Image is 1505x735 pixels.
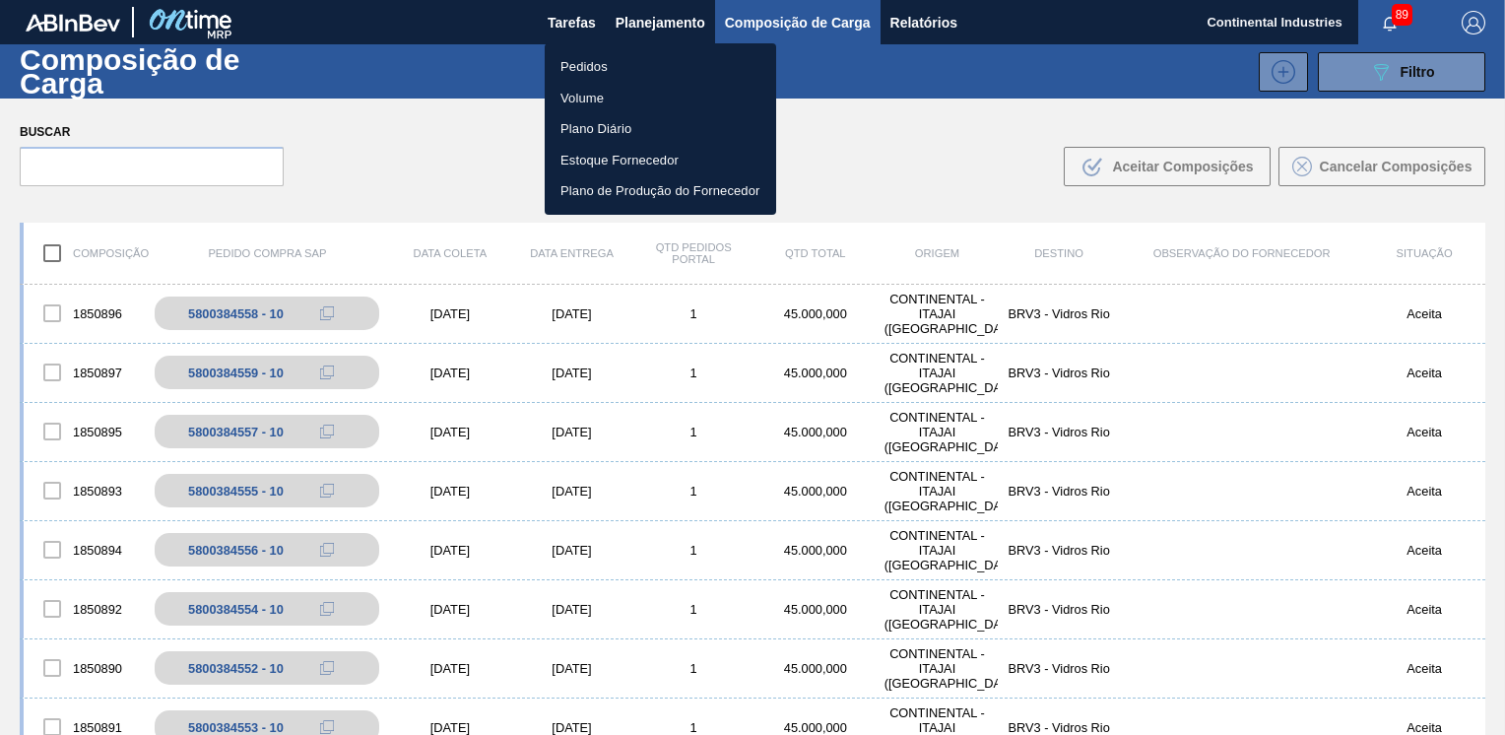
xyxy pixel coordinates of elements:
[545,83,776,114] a: Volume
[545,145,776,176] a: Estoque Fornecedor
[545,175,776,207] a: Plano de Produção do Fornecedor
[545,51,776,83] a: Pedidos
[545,113,776,145] a: Plano Diário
